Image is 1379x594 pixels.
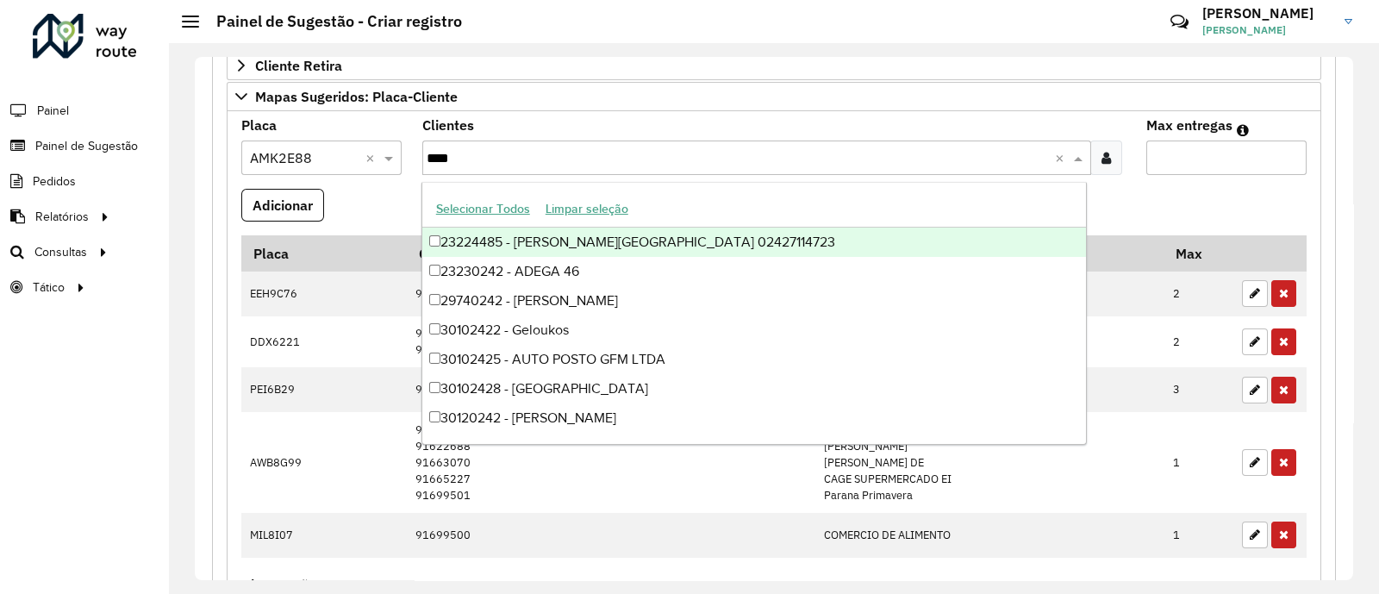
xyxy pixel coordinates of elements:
th: Max [1164,235,1233,272]
span: Cliente Retira [255,59,342,72]
a: Cliente Retira [227,51,1321,80]
div: 47500242 - MACROMAQ EQUIPAMENTO [422,433,1087,462]
th: Código Cliente [407,235,814,272]
button: Selecionar Todos [428,196,538,222]
td: 91699500 [407,513,814,558]
span: Relatórios [35,208,89,226]
div: 30120242 - [PERSON_NAME] [422,403,1087,433]
td: DDX6221 [241,316,407,367]
button: Adicionar [241,189,324,222]
div: 23230242 - ADEGA 46 [422,257,1087,286]
td: 91620364 [407,272,814,316]
div: 30102428 - [GEOGRAPHIC_DATA] [422,374,1087,403]
a: Contato Rápido [1161,3,1198,41]
div: 23224485 - [PERSON_NAME][GEOGRAPHIC_DATA] 02427114723 [422,228,1087,257]
td: MIL8I07 [241,513,407,558]
span: Consultas [34,243,87,261]
div: 30102425 - AUTO POSTO GFM LTDA [422,345,1087,374]
span: Clear all [1055,147,1070,168]
span: Clear all [365,147,380,168]
h2: Painel de Sugestão - Criar registro [199,12,462,31]
td: EEH9C76 [241,272,407,316]
label: Max entregas [1146,115,1232,135]
span: Tático [33,278,65,297]
div: 30102422 - Geloukos [422,316,1087,345]
td: [PERSON_NAME] [PERSON_NAME] [PERSON_NAME] DE CAGE SUPERMERCADO EI Parana Primavera [814,412,1164,513]
td: 91601228 [407,367,814,412]
th: Placa [241,235,407,272]
td: 3 [1164,367,1233,412]
h3: [PERSON_NAME] [1202,5,1332,22]
td: 2 [1164,272,1233,316]
td: 91614267 91697452 [407,316,814,367]
td: AWB8G99 [241,412,407,513]
td: COMERCIO DE ALIMENTO [814,513,1164,558]
em: Máximo de clientes que serão colocados na mesma rota com os clientes informados [1237,123,1249,137]
button: Limpar seleção [538,196,636,222]
td: 1 [1164,412,1233,513]
td: PEI6B29 [241,367,407,412]
div: 29740242 - [PERSON_NAME] [422,286,1087,316]
span: [PERSON_NAME] [1202,22,1332,38]
label: Placa [241,115,277,135]
a: Mapas Sugeridos: Placa-Cliente [227,82,1321,111]
span: Mapas Sugeridos: Placa-Cliente [255,90,458,103]
span: Painel [37,102,69,120]
td: 2 [1164,316,1233,367]
td: 91620063 91622688 91663070 91665227 91699501 [407,412,814,513]
ng-dropdown-panel: Options list [421,182,1088,445]
label: Clientes [422,115,474,135]
span: Painel de Sugestão [35,137,138,155]
td: 1 [1164,513,1233,558]
span: Pedidos [33,172,76,191]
